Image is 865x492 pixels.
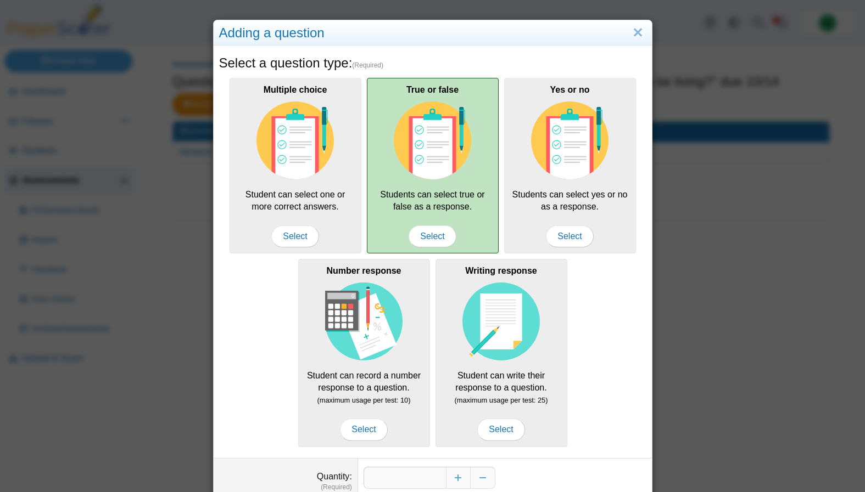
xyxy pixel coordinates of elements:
[436,259,567,446] div: Student can write their response to a question.
[471,467,495,489] button: Decrease
[367,78,499,253] div: Students can select true or false as a response.
[214,20,652,46] div: Adding a question
[352,61,383,70] span: (Required)
[340,419,387,440] span: Select
[531,101,609,179] img: item-type-multiple-choice.svg
[477,419,524,440] span: Select
[256,101,334,179] img: item-type-multiple-choice.svg
[317,396,411,404] small: (maximum usage per test: 10)
[219,54,646,72] h5: Select a question type:
[271,225,319,247] span: Select
[504,78,636,253] div: Students can select yes or no as a response.
[546,225,593,247] span: Select
[462,282,540,360] img: item-type-writing-response.svg
[264,85,327,94] b: Multiple choice
[298,259,430,446] div: Student can record a number response to a question.
[326,266,401,275] b: Number response
[550,85,589,94] b: Yes or no
[406,85,459,94] b: True or false
[219,483,352,492] dfn: (Required)
[629,24,646,42] a: Close
[325,282,403,360] img: item-type-number-response.svg
[465,266,537,275] b: Writing response
[230,78,361,253] div: Student can select one or more correct answers.
[394,101,472,179] img: item-type-multiple-choice.svg
[317,472,352,481] label: Quantity
[446,467,471,489] button: Increase
[409,225,456,247] span: Select
[455,396,548,404] small: (maximum usage per test: 25)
